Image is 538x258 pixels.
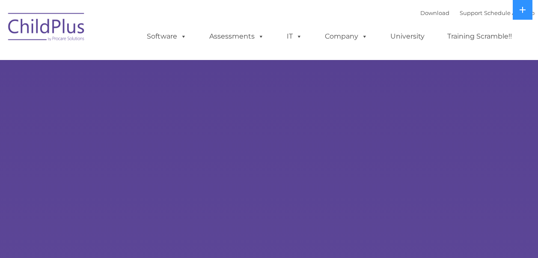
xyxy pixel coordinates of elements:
[420,9,449,16] a: Download
[460,9,482,16] a: Support
[382,28,433,45] a: University
[484,9,535,16] a: Schedule A Demo
[439,28,520,45] a: Training Scramble!!
[4,7,89,50] img: ChildPlus by Procare Solutions
[278,28,311,45] a: IT
[138,28,195,45] a: Software
[201,28,273,45] a: Assessments
[316,28,376,45] a: Company
[420,9,535,16] font: |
